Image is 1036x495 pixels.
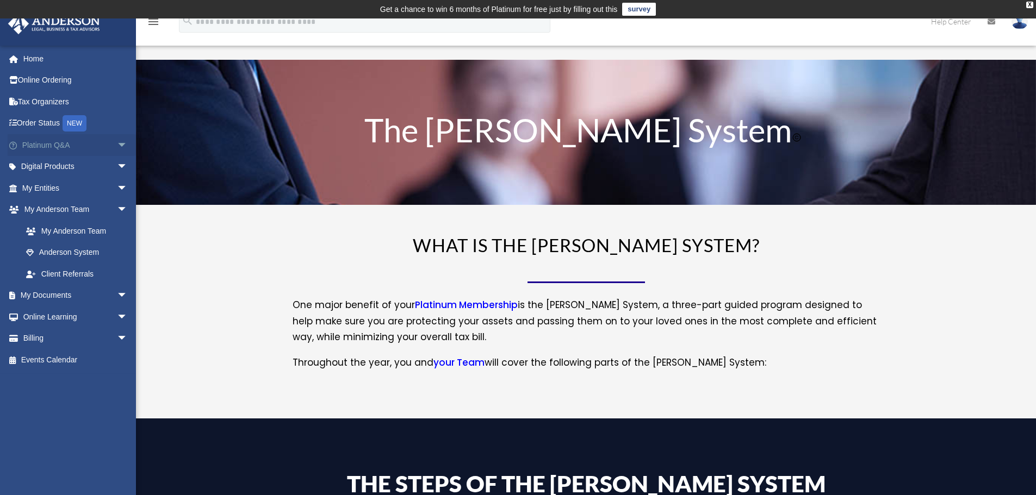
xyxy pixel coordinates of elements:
[5,13,103,34] img: Anderson Advisors Platinum Portal
[8,199,144,221] a: My Anderson Teamarrow_drop_down
[8,177,144,199] a: My Entitiesarrow_drop_down
[15,220,144,242] a: My Anderson Team
[413,234,760,256] span: WHAT IS THE [PERSON_NAME] SYSTEM?
[117,328,139,350] span: arrow_drop_down
[293,297,880,355] p: One major benefit of your is the [PERSON_NAME] System, a three-part guided program designed to he...
[8,349,144,371] a: Events Calendar
[182,15,194,27] i: search
[8,306,144,328] a: Online Learningarrow_drop_down
[117,306,139,328] span: arrow_drop_down
[117,285,139,307] span: arrow_drop_down
[117,156,139,178] span: arrow_drop_down
[8,134,144,156] a: Platinum Q&Aarrow_drop_down
[117,199,139,221] span: arrow_drop_down
[293,355,880,371] p: Throughout the year, you and will cover the following parts of the [PERSON_NAME] System:
[293,114,880,152] h1: The [PERSON_NAME] System
[415,298,518,317] a: Platinum Membership
[117,177,139,199] span: arrow_drop_down
[1012,14,1028,29] img: User Pic
[117,134,139,156] span: arrow_drop_down
[147,15,160,28] i: menu
[380,3,618,16] div: Get a chance to win 6 months of Platinum for free just by filling out this
[8,48,144,70] a: Home
[8,285,144,306] a: My Documentsarrow_drop_down
[147,19,160,28] a: menu
[15,242,139,264] a: Anderson System
[8,156,144,178] a: Digital Productsarrow_drop_down
[8,112,144,135] a: Order StatusNEW
[8,91,144,112] a: Tax Organizers
[8,328,144,349] a: Billingarrow_drop_down
[433,356,485,374] a: your Team
[622,3,656,16] a: survey
[1026,2,1033,8] div: close
[8,70,144,91] a: Online Ordering
[15,263,144,285] a: Client Referrals
[63,115,86,131] div: NEW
